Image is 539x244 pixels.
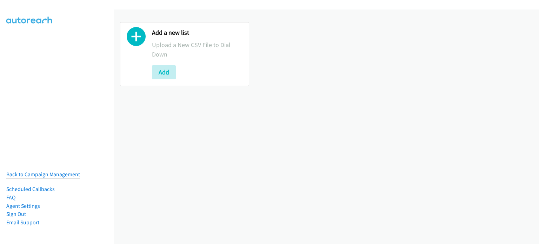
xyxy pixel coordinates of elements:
h2: Add a new list [152,29,242,37]
a: Sign Out [6,211,26,217]
button: Add [152,65,176,79]
p: Upload a New CSV File to Dial Down [152,40,242,59]
a: Agent Settings [6,203,40,209]
a: Email Support [6,219,39,226]
a: Back to Campaign Management [6,171,80,178]
a: FAQ [6,194,15,201]
a: Scheduled Callbacks [6,186,55,192]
